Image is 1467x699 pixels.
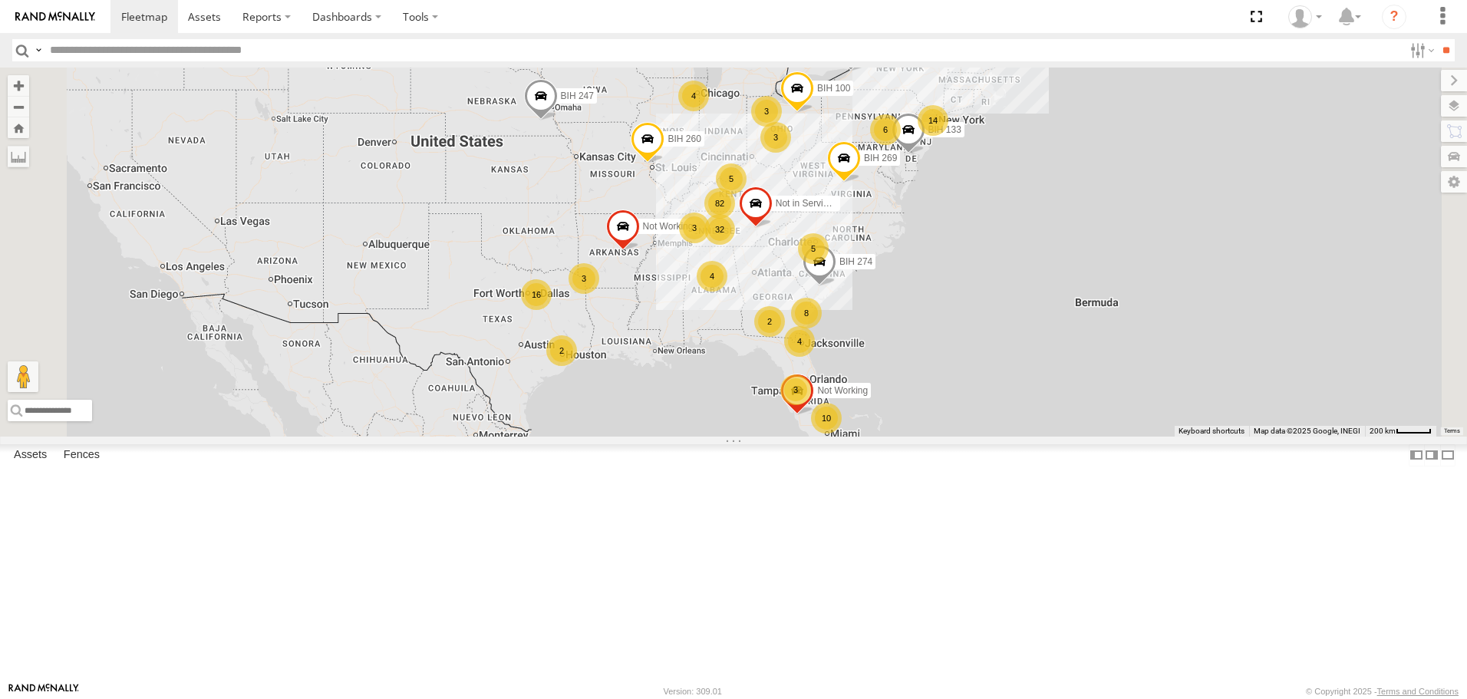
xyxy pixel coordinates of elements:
[776,199,931,209] span: Not in Service [GEOGRAPHIC_DATA]
[664,687,722,696] div: Version: 309.01
[1306,687,1459,696] div: © Copyright 2025 -
[760,122,791,153] div: 3
[6,445,54,467] label: Assets
[8,117,29,138] button: Zoom Home
[791,298,822,328] div: 8
[784,326,815,357] div: 4
[8,361,38,392] button: Drag Pegman onto the map to open Street View
[870,114,901,145] div: 6
[643,222,694,232] span: Not Working
[8,146,29,167] label: Measure
[798,233,829,264] div: 5
[754,306,785,337] div: 2
[8,75,29,96] button: Zoom in
[1254,427,1360,435] span: Map data ©2025 Google, INEGI
[811,403,842,434] div: 10
[928,125,961,136] span: BIH 133
[1370,427,1396,435] span: 200 km
[839,256,872,267] span: BIH 274
[1179,426,1244,437] button: Keyboard shortcuts
[521,279,552,310] div: 16
[678,81,709,111] div: 4
[716,163,747,194] div: 5
[1424,444,1439,467] label: Dock Summary Table to the Right
[1283,5,1327,28] div: Nele .
[817,386,868,397] span: Not Working
[864,153,897,163] span: BIH 269
[817,83,850,94] span: BIH 100
[561,91,594,101] span: BIH 247
[56,445,107,467] label: Fences
[1440,444,1455,467] label: Hide Summary Table
[1409,444,1424,467] label: Dock Summary Table to the Left
[697,261,727,292] div: 4
[918,105,948,136] div: 14
[1444,427,1460,434] a: Terms (opens in new tab)
[1382,5,1406,29] i: ?
[704,188,735,219] div: 82
[679,213,710,243] div: 3
[1441,171,1467,193] label: Map Settings
[704,214,735,245] div: 32
[1365,426,1436,437] button: Map Scale: 200 km per 43 pixels
[1377,687,1459,696] a: Terms and Conditions
[32,39,45,61] label: Search Query
[15,12,95,22] img: rand-logo.svg
[569,263,599,294] div: 3
[668,134,701,145] span: BIH 260
[8,684,79,699] a: Visit our Website
[1404,39,1437,61] label: Search Filter Options
[780,374,811,405] div: 3
[546,335,577,366] div: 2
[751,96,782,127] div: 3
[8,96,29,117] button: Zoom out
